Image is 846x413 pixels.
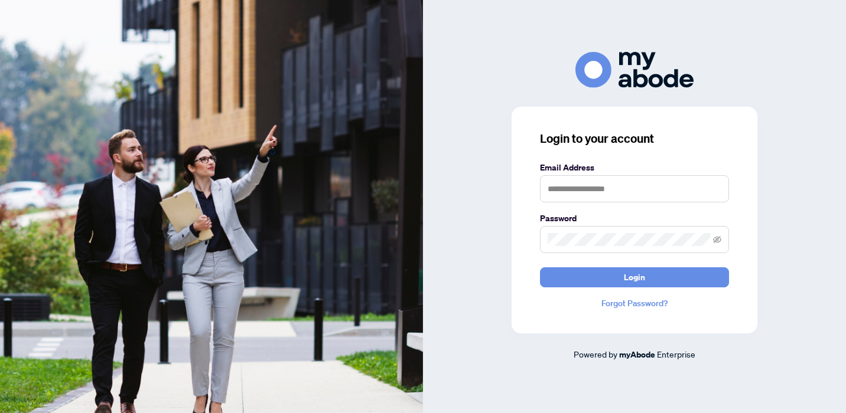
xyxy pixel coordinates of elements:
[575,52,694,88] img: ma-logo
[540,267,729,287] button: Login
[574,349,617,359] span: Powered by
[657,349,695,359] span: Enterprise
[540,297,729,310] a: Forgot Password?
[713,235,721,244] span: eye-invisible
[540,130,729,147] h3: Login to your account
[540,161,729,174] label: Email Address
[619,348,655,361] a: myAbode
[540,212,729,225] label: Password
[624,268,645,287] span: Login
